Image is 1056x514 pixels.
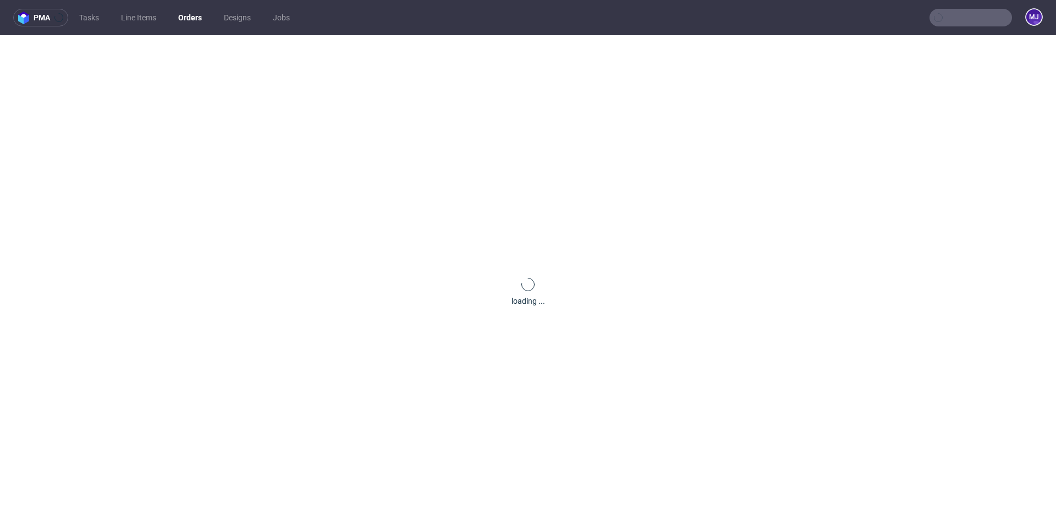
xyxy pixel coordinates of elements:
button: pma [13,9,68,26]
a: Orders [172,9,208,26]
figcaption: MJ [1026,9,1042,25]
span: pma [34,14,50,21]
a: Tasks [73,9,106,26]
a: Jobs [266,9,296,26]
a: Designs [217,9,257,26]
div: loading ... [512,296,545,307]
a: Line Items [114,9,163,26]
img: logo [18,12,34,24]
